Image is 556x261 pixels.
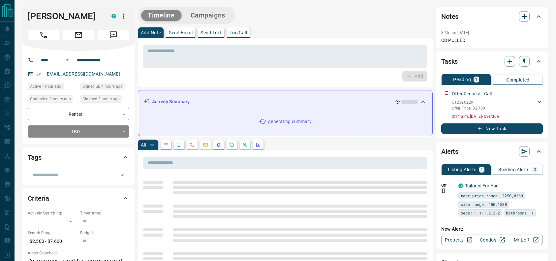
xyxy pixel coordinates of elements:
span: Claimed 3 hours ago [82,96,120,102]
a: Tailored For You [465,183,499,188]
div: Alerts [441,144,543,159]
span: Active 1 hour ago [30,83,61,90]
h2: Criteria [28,193,49,204]
p: Activity Summary [152,98,190,105]
span: Email [63,30,94,40]
p: Send Email [169,30,193,35]
p: New Alert: [441,226,543,233]
h2: Tags [28,152,41,163]
div: Tags [28,149,129,165]
p: Search Range: [28,230,77,236]
p: C12326229 [452,99,485,105]
p: Send Text [201,30,222,35]
p: Areas Searched: [28,250,129,256]
p: Completed [506,78,530,82]
p: 1 [480,167,483,172]
p: Pending [453,77,471,82]
p: $2,500 - $7,600 [28,236,77,247]
span: Message [98,30,129,40]
div: Activity Summary [143,96,427,108]
p: 3:15 am [DATE] [441,30,469,35]
p: CD PULLED [441,37,543,44]
svg: Listing Alerts [216,142,221,147]
h2: Alerts [441,146,458,157]
div: Renter [28,108,129,120]
div: condos.ca [111,14,116,18]
button: Open [118,171,127,180]
button: Campaigns [184,10,232,21]
a: [EMAIL_ADDRESS][DOMAIN_NAME] [46,71,120,77]
svg: Email Verified [36,72,41,77]
span: Signed up 4 hours ago [82,83,123,90]
span: rent price range: 2250,8360 [461,192,523,199]
span: beds: 1.1-1.9,2-2 [461,210,500,216]
button: Timeline [141,10,181,21]
p: 1 [475,77,478,82]
p: Off [441,182,454,188]
span: bathrooms: 1 [506,210,534,216]
svg: Agent Actions [256,142,261,147]
span: Contacted 3 hours ago [30,96,71,102]
div: Tue Aug 12 2025 [28,95,77,105]
p: generating summary [268,118,311,125]
p: Offer Request - Call [452,90,492,97]
svg: Lead Browsing Activity [176,142,182,147]
div: Tue Aug 12 2025 [28,83,77,92]
div: Criteria [28,190,129,206]
a: Mr.Loft [509,235,543,245]
h2: Notes [441,11,458,22]
svg: Emails [203,142,208,147]
p: Actively Searching: [28,210,77,216]
div: Tue Aug 12 2025 [80,95,129,105]
p: Listing Alerts [448,167,477,172]
p: Offer Price: $2,700 [452,105,485,111]
p: All [141,143,146,147]
p: Budget: [80,230,129,236]
button: New Task [441,123,543,134]
a: Condos [475,235,509,245]
p: Log Call [230,30,247,35]
div: Tue Aug 12 2025 [80,83,129,92]
svg: Push Notification Only [441,188,446,193]
p: 0 [534,167,536,172]
h1: [PERSON_NAME] [28,11,102,21]
div: TBD [28,125,129,138]
svg: Calls [190,142,195,147]
span: size range: 450,1538 [461,201,507,208]
div: C12326229Offer Price: $2,700 [452,98,543,113]
span: Call [28,30,59,40]
h2: Tasks [441,56,458,67]
div: condos.ca [458,183,463,188]
p: Add Note [141,30,161,35]
svg: Opportunities [242,142,248,147]
svg: Notes [163,142,169,147]
p: Building Alerts [498,167,530,172]
p: Timeframe: [80,210,129,216]
div: Tasks [441,53,543,69]
a: Property [441,235,475,245]
button: Open [63,56,71,64]
svg: Requests [229,142,234,147]
div: Notes [441,9,543,24]
p: 3:14 a.m. [DATE] - Overdue [452,114,543,119]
